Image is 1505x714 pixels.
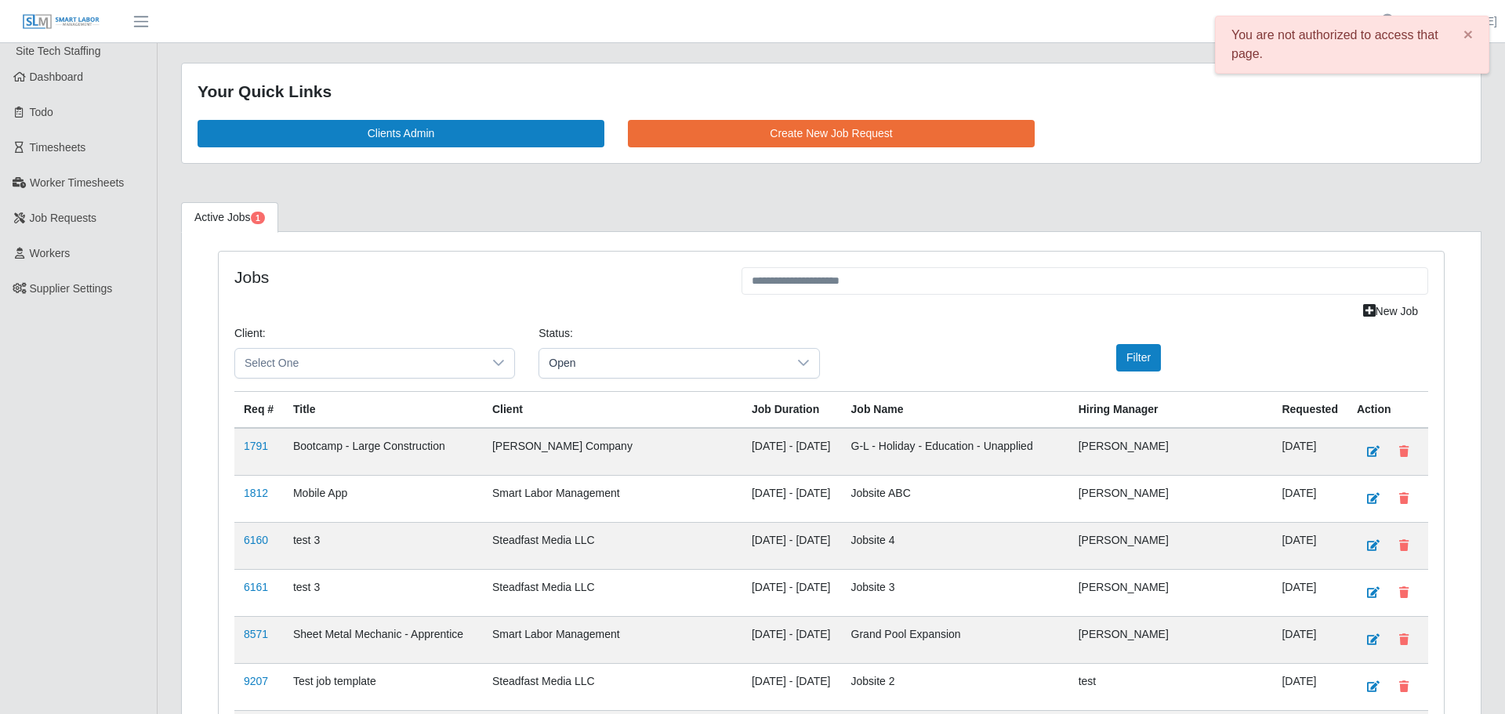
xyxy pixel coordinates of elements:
td: [DATE] - [DATE] [742,569,842,616]
td: [DATE] [1272,569,1347,616]
span: Workers [30,247,71,259]
span: Worker Timesheets [30,176,124,189]
a: 1791 [244,440,268,452]
h4: Jobs [234,267,718,287]
td: [DATE] [1272,428,1347,476]
td: [PERSON_NAME] [1069,428,1273,476]
span: Site Tech Staffing [16,45,100,57]
span: Job Requests [30,212,97,224]
td: test 3 [284,522,483,569]
td: [PERSON_NAME] Company [483,428,742,476]
td: [PERSON_NAME] [1069,522,1273,569]
a: 6160 [244,534,268,546]
th: Req # [234,391,284,428]
div: You are not authorized to access that page. [1215,16,1489,74]
td: Steadfast Media LLC [483,663,742,710]
a: Create New Job Request [628,120,1035,147]
th: Title [284,391,483,428]
td: Jobsite 3 [842,569,1069,616]
span: Todo [30,106,53,118]
img: SLM Logo [22,13,100,31]
div: Your Quick Links [198,79,1465,104]
th: Client [483,391,742,428]
a: [PERSON_NAME] [1407,13,1497,30]
span: Supplier Settings [30,282,113,295]
th: Action [1347,391,1428,428]
span: Select One [235,349,483,378]
th: Job Duration [742,391,842,428]
td: [DATE] - [DATE] [742,663,842,710]
a: 9207 [244,675,268,687]
a: 6161 [244,581,268,593]
td: test 3 [284,569,483,616]
a: New Job [1353,298,1428,325]
label: Client: [234,325,266,342]
span: Dashboard [30,71,84,83]
td: [PERSON_NAME] [1069,475,1273,522]
a: Clients Admin [198,120,604,147]
td: [DATE] - [DATE] [742,428,842,476]
td: [DATE] - [DATE] [742,522,842,569]
td: [DATE] - [DATE] [742,616,842,663]
td: test [1069,663,1273,710]
td: [DATE] [1272,663,1347,710]
td: Grand Pool Expansion [842,616,1069,663]
span: Open [539,349,787,378]
td: Bootcamp - Large Construction [284,428,483,476]
td: Smart Labor Management [483,616,742,663]
td: Test job template [284,663,483,710]
td: [DATE] [1272,616,1347,663]
td: [DATE] [1272,522,1347,569]
td: Steadfast Media LLC [483,522,742,569]
th: Hiring Manager [1069,391,1273,428]
th: Job Name [842,391,1069,428]
a: Active Jobs [181,202,278,233]
span: Timesheets [30,141,86,154]
td: Jobsite 2 [842,663,1069,710]
span: Pending Jobs [251,212,265,224]
td: [DATE] [1272,475,1347,522]
td: Steadfast Media LLC [483,569,742,616]
td: [PERSON_NAME] [1069,616,1273,663]
td: Jobsite ABC [842,475,1069,522]
td: [PERSON_NAME] [1069,569,1273,616]
td: Jobsite 4 [842,522,1069,569]
td: [DATE] - [DATE] [742,475,842,522]
a: 1812 [244,487,268,499]
td: Smart Labor Management [483,475,742,522]
label: Status: [539,325,573,342]
th: Requested [1272,391,1347,428]
td: Mobile App [284,475,483,522]
td: G-L - Holiday - Education - Unapplied [842,428,1069,476]
a: 8571 [244,628,268,640]
button: Filter [1116,344,1161,371]
td: Sheet Metal Mechanic - Apprentice [284,616,483,663]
